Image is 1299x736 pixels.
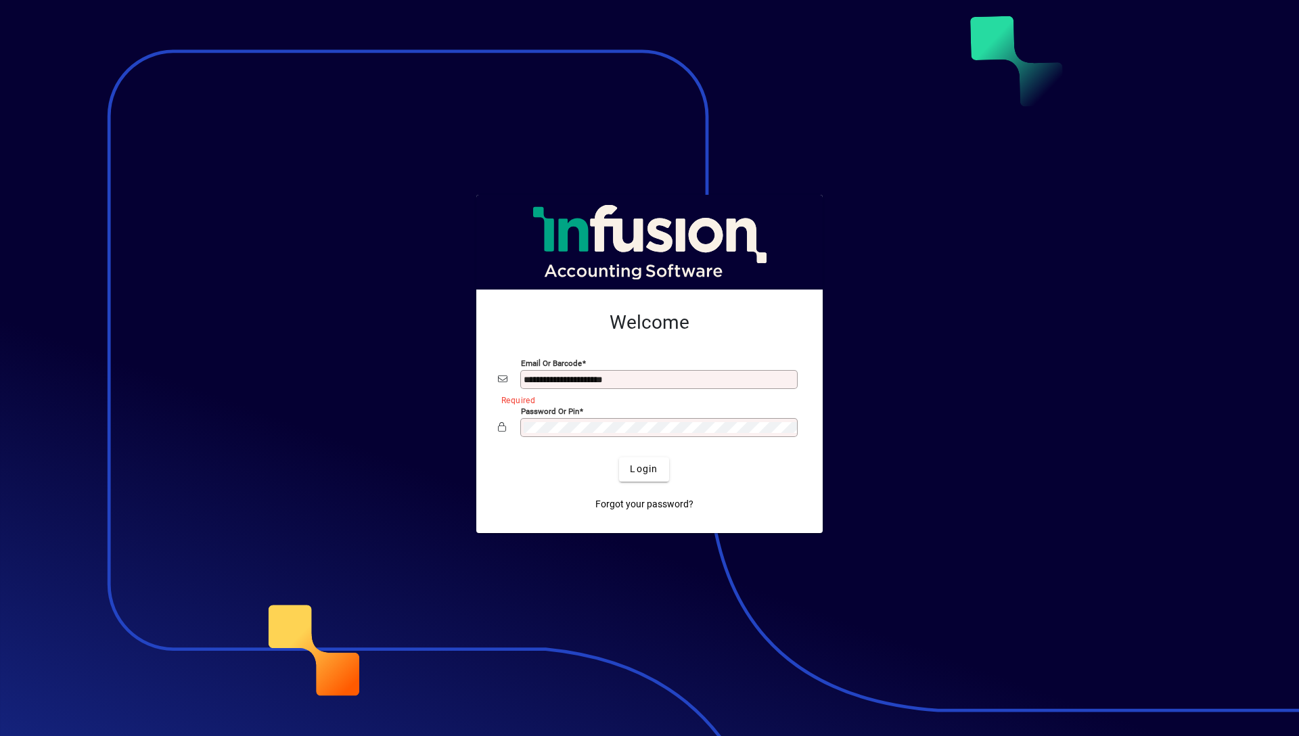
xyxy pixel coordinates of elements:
mat-label: Email or Barcode [521,358,582,367]
button: Login [619,457,668,482]
mat-label: Password or Pin [521,406,579,415]
span: Login [630,462,658,476]
span: Forgot your password? [595,497,693,511]
mat-error: Required [501,392,790,407]
h2: Welcome [498,311,801,334]
a: Forgot your password? [590,492,699,517]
